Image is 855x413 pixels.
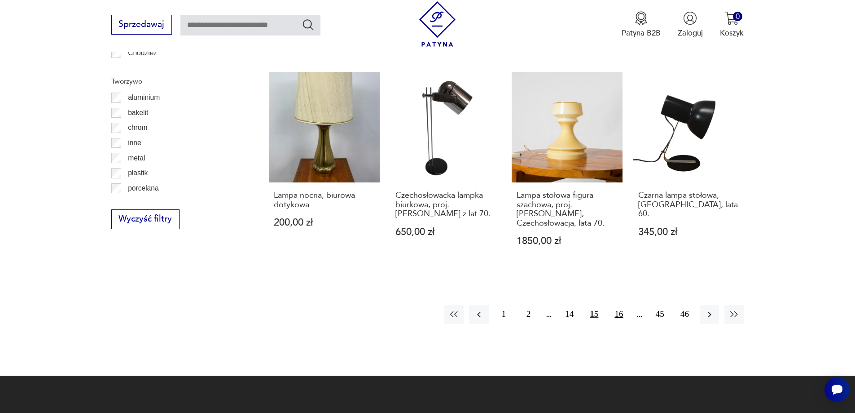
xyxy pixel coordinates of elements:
[733,12,742,21] div: 0
[111,75,243,87] p: Tworzywo
[675,305,694,324] button: 46
[128,197,150,209] p: porcelit
[720,28,744,38] p: Koszyk
[128,92,160,103] p: aluminium
[128,122,147,133] p: chrom
[494,305,513,324] button: 1
[622,28,661,38] p: Patyna B2B
[128,182,159,194] p: porcelana
[128,62,155,74] p: Ćmielów
[683,11,697,25] img: Ikonka użytkownika
[128,137,141,149] p: inne
[584,305,604,324] button: 15
[638,227,739,237] p: 345,00 zł
[609,305,628,324] button: 16
[517,236,618,246] p: 1850,00 zł
[390,72,501,267] a: Czechosłowacka lampka biurkowa, proj. Stanisłav Indra z lat 70.Czechosłowacka lampka biurkowa, pr...
[678,11,703,38] button: Zaloguj
[111,15,172,35] button: Sprzedawaj
[302,18,315,31] button: Szukaj
[678,28,703,38] p: Zaloguj
[274,191,375,209] h3: Lampa nocna, biurowa dotykowa
[415,1,460,47] img: Patyna - sklep z meblami i dekoracjami vintage
[560,305,579,324] button: 14
[725,11,739,25] img: Ikona koszyka
[111,209,180,229] button: Wyczyść filtry
[128,107,148,119] p: bakelit
[395,227,496,237] p: 650,00 zł
[517,191,618,228] h3: Lampa stołowa figura szachowa, proj. [PERSON_NAME], Czechosłowacja, lata 70.
[622,11,661,38] a: Ikona medaluPatyna B2B
[622,11,661,38] button: Patyna B2B
[274,218,375,227] p: 200,00 zł
[650,305,670,324] button: 45
[638,191,739,218] h3: Czarna lampa stołowa, [GEOGRAPHIC_DATA], lata 60.
[128,152,145,164] p: metal
[128,47,157,59] p: Chodzież
[720,11,744,38] button: 0Koszyk
[512,72,623,267] a: Lampa stołowa figura szachowa, proj. Ivan Jakes, Czechosłowacja, lata 70.Lampa stołowa figura sza...
[633,72,744,267] a: Czarna lampa stołowa, Polska, lata 60.Czarna lampa stołowa, [GEOGRAPHIC_DATA], lata 60.345,00 zł
[519,305,538,324] button: 2
[128,167,148,179] p: plastik
[269,72,380,267] a: Lampa nocna, biurowa dotykowaLampa nocna, biurowa dotykowa200,00 zł
[395,191,496,218] h3: Czechosłowacka lampka biurkowa, proj. [PERSON_NAME] z lat 70.
[634,11,648,25] img: Ikona medalu
[111,22,172,29] a: Sprzedawaj
[824,377,850,402] iframe: Smartsupp widget button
